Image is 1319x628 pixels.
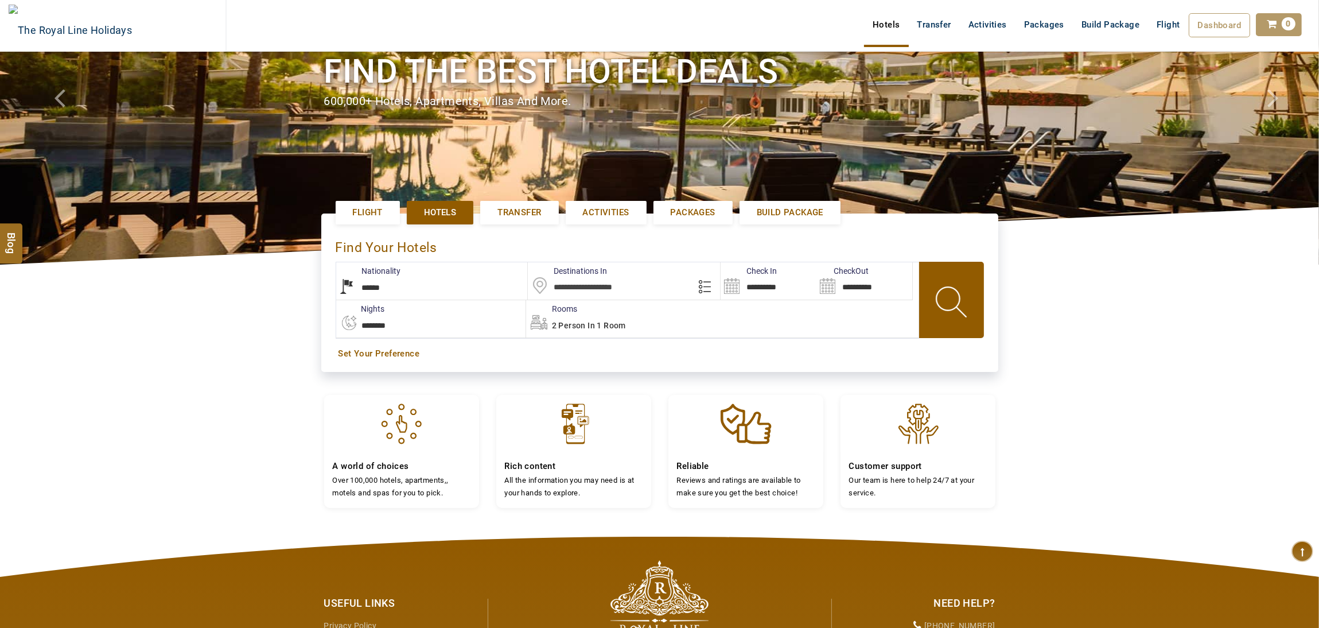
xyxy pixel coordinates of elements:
[407,201,473,224] a: Hotels
[338,348,981,360] a: Set Your Preference
[1256,13,1302,36] a: 0
[336,201,400,224] a: Flight
[864,13,908,36] a: Hotels
[671,207,715,219] span: Packages
[1198,20,1242,30] span: Dashboard
[4,232,19,242] span: Blog
[721,262,816,300] input: Search
[677,474,815,499] p: Reviews and ratings are available to make sure you get the best choice!
[909,13,960,36] a: Transfer
[526,303,577,315] label: Rooms
[424,207,456,219] span: Hotels
[336,303,385,315] label: nights
[960,13,1015,36] a: Activities
[324,93,995,110] div: 600,000+ hotels, apartments, villas and more.
[1015,13,1073,36] a: Packages
[566,201,647,224] a: Activities
[505,461,643,472] h4: Rich content
[1157,19,1180,30] span: Flight
[336,265,401,277] label: Nationality
[1282,17,1295,30] span: 0
[1148,13,1188,25] a: Flight
[505,474,643,499] p: All the information you may need is at your hands to explore.
[333,461,470,472] h4: A world of choices
[677,461,815,472] h4: Reliable
[816,265,869,277] label: CheckOut
[9,5,132,48] img: The Royal Line Holidays
[816,262,912,300] input: Search
[336,228,984,262] div: Find Your Hotels
[721,265,777,277] label: Check In
[583,207,629,219] span: Activities
[552,321,626,330] span: 2 Person in 1 Room
[757,207,823,219] span: Build Package
[849,461,987,472] h4: Customer support
[528,265,607,277] label: Destinations In
[740,201,841,224] a: Build Package
[324,596,479,611] div: Useful Links
[353,207,383,219] span: Flight
[1073,13,1148,36] a: Build Package
[497,207,541,219] span: Transfer
[841,596,995,611] div: Need Help?
[480,201,558,224] a: Transfer
[653,201,733,224] a: Packages
[333,474,470,499] p: Over 100,000 hotels, apartments,, motels and spas for you to pick.
[849,474,987,499] p: Our team is here to help 24/7 at your service.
